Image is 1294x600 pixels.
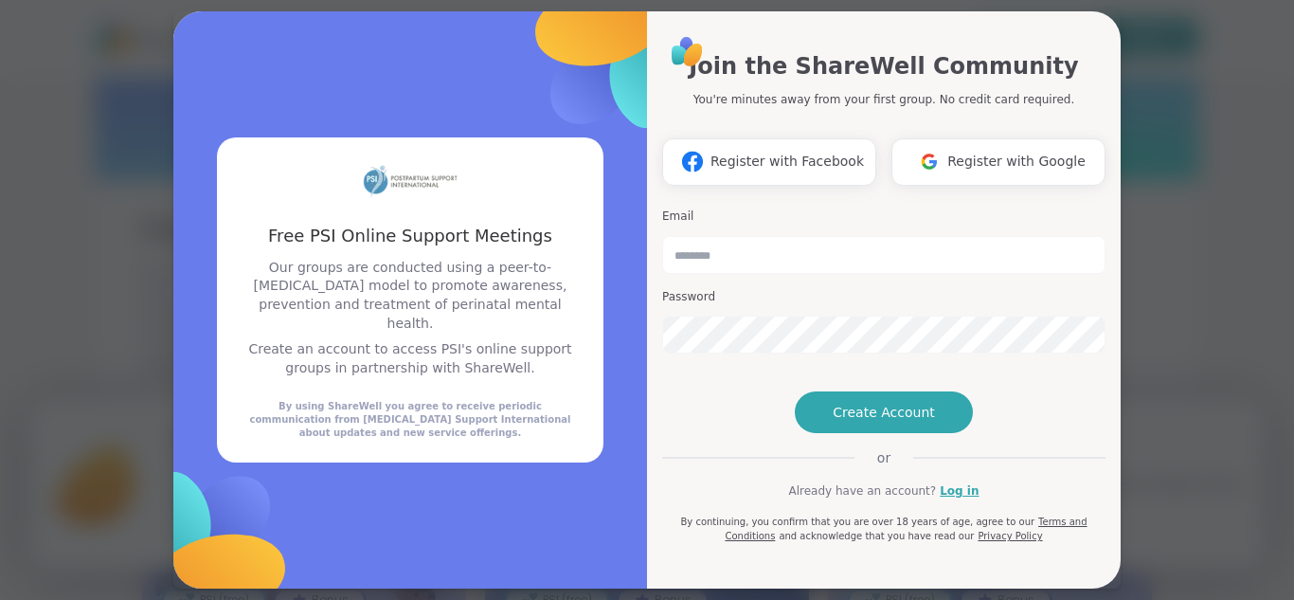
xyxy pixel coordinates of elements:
[947,152,1086,172] span: Register with Google
[854,448,913,467] span: or
[891,138,1105,186] button: Register with Google
[240,400,581,440] div: By using ShareWell you agree to receive periodic communication from [MEDICAL_DATA] Support Intern...
[779,531,974,541] span: and acknowledge that you have read our
[674,144,710,179] img: ShareWell Logomark
[795,391,973,433] button: Create Account
[240,259,581,333] p: Our groups are conducted using a peer-to-[MEDICAL_DATA] model to promote awareness, prevention an...
[725,517,1087,541] a: Terms and Conditions
[710,152,864,172] span: Register with Facebook
[940,482,979,500] a: Log in
[662,138,876,186] button: Register with Facebook
[666,30,709,73] img: ShareWell Logo
[662,209,1105,225] h3: Email
[833,403,935,422] span: Create Account
[240,340,581,377] p: Create an account to access PSI's online support groups in partnership with ShareWell.
[978,531,1042,541] a: Privacy Policy
[689,49,1078,83] h1: Join the ShareWell Community
[788,482,936,500] span: Already have an account?
[693,91,1074,108] p: You're minutes away from your first group. No credit card required.
[680,517,1034,527] span: By continuing, you confirm that you are over 18 years of age, agree to our
[662,289,1105,305] h3: Password
[363,160,458,201] img: partner logo
[240,224,581,247] h3: Free PSI Online Support Meetings
[911,144,947,179] img: ShareWell Logomark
